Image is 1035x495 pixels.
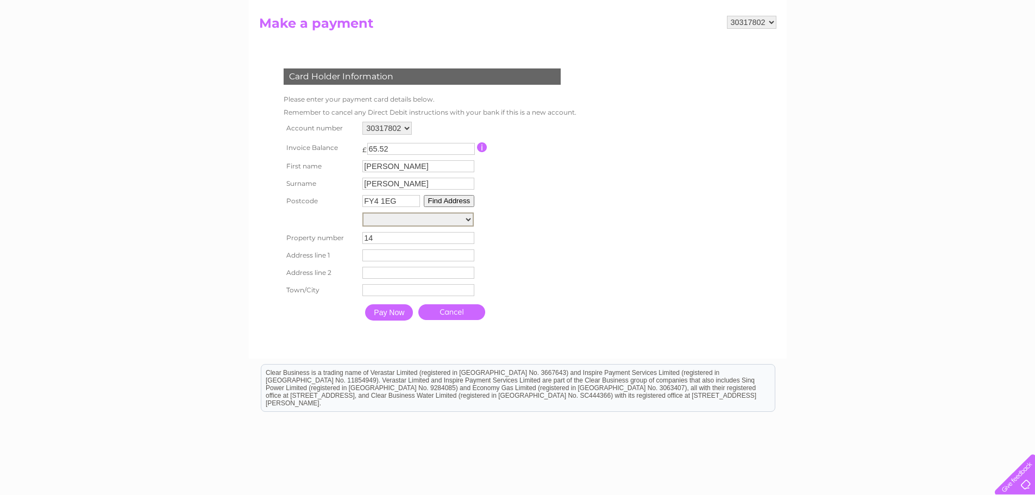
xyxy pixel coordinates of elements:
a: 0333 014 3131 [830,5,905,19]
a: Telecoms [901,46,934,54]
a: Energy [871,46,895,54]
button: Find Address [424,195,475,207]
a: Water [844,46,864,54]
th: Town/City [281,281,360,299]
img: logo.png [36,28,92,61]
th: Address line 1 [281,247,360,264]
h2: Make a payment [259,16,776,36]
th: Address line 2 [281,264,360,281]
td: £ [362,140,367,154]
input: Information [477,142,487,152]
td: Remember to cancel any Direct Debit instructions with your bank if this is a new account. [281,106,579,119]
td: Please enter your payment card details below. [281,93,579,106]
th: Invoice Balance [281,137,360,158]
a: Log out [999,46,1025,54]
a: Blog [940,46,956,54]
th: Account number [281,119,360,137]
a: Contact [963,46,989,54]
th: Surname [281,175,360,192]
input: Pay Now [365,304,413,321]
div: Clear Business is a trading name of Verastar Limited (registered in [GEOGRAPHIC_DATA] No. 3667643... [261,6,775,53]
th: First name [281,158,360,175]
th: Property number [281,229,360,247]
a: Cancel [418,304,485,320]
th: Postcode [281,192,360,210]
div: Card Holder Information [284,68,561,85]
